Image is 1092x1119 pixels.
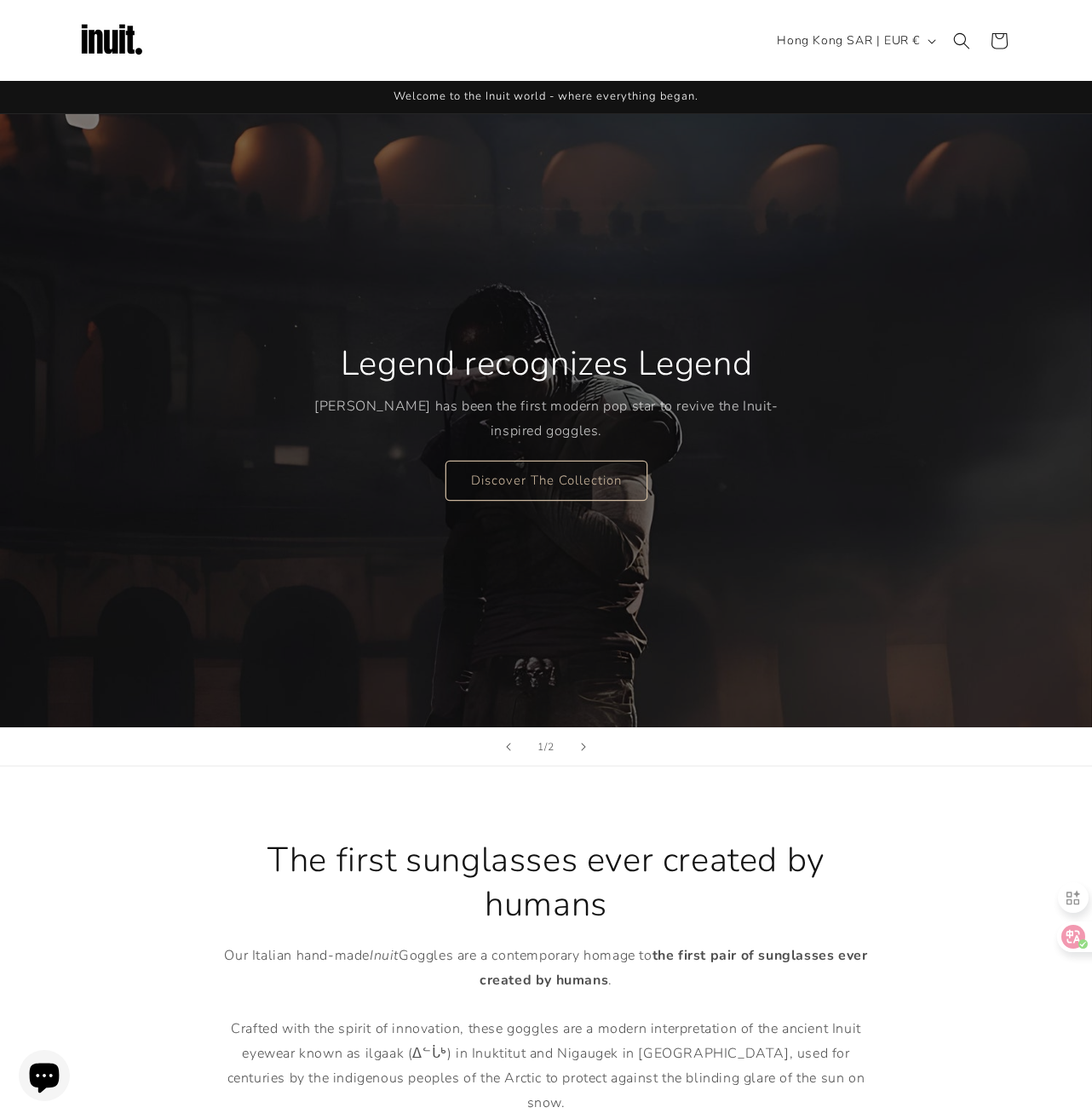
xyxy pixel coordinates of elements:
summary: Search [943,22,980,60]
p: [PERSON_NAME] has been the first modern pop star to revive the Inuit-inspired goggles. [314,394,779,444]
em: Inuit [370,946,399,965]
h2: Legend recognizes Legend [340,341,751,386]
button: Next slide [565,728,602,766]
strong: the first pair of sunglasses [652,946,835,965]
span: Hong Kong SAR | EUR € [777,32,920,49]
span: Welcome to the Inuit world - where everything began. [394,89,698,104]
button: Hong Kong SAR | EUR € [767,25,943,57]
span: 1 [537,738,544,755]
a: Discover The Collection [445,460,647,500]
button: Previous slide [490,728,527,766]
h2: The first sunglasses ever created by humans [214,838,878,927]
img: Inuit Logo [78,7,146,75]
strong: ever created by humans [480,946,867,990]
p: Our Italian hand-made Goggles are a contemporary homage to . Crafted with the spirit of innovatio... [214,944,878,1116]
span: 2 [548,738,555,755]
div: Announcement [78,81,1014,113]
span: / [544,738,548,755]
inbox-online-store-chat: Shopify online store chat [14,1050,75,1105]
